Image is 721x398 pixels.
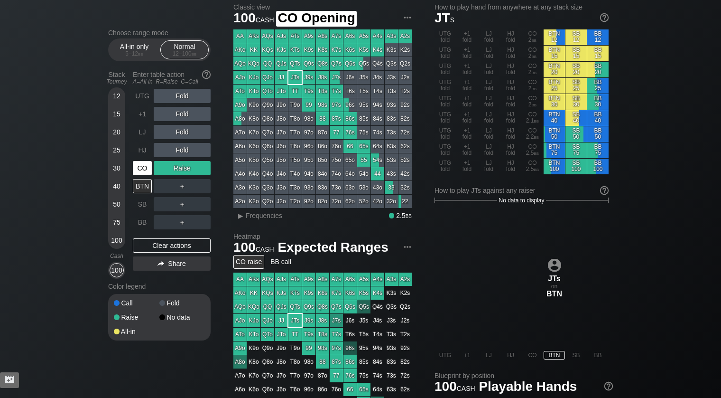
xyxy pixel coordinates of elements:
[316,29,329,43] div: A8s
[532,37,537,43] span: bb
[371,167,384,180] div: 44
[565,62,587,77] div: SB 20
[544,29,565,45] div: BTN 12
[434,3,609,11] h2: How to play hand from anywhere at any stack size
[565,126,587,142] div: SB 50
[302,57,315,70] div: Q9s
[385,153,398,167] div: 53s
[532,69,537,76] span: bb
[288,140,302,153] div: T6o
[114,314,159,321] div: Raise
[587,78,609,94] div: BB 25
[544,62,565,77] div: BTN 20
[522,142,543,158] div: CO 2.5
[402,242,413,252] img: ellipsis.fd386fe8.svg
[478,78,499,94] div: LJ fold
[261,29,274,43] div: AQs
[371,85,384,98] div: T4s
[478,159,499,174] div: LJ fold
[478,142,499,158] div: LJ fold
[343,71,357,84] div: J6s
[316,195,329,208] div: 82o
[587,29,609,45] div: BB 12
[302,29,315,43] div: A9s
[302,71,315,84] div: J9s
[302,43,315,57] div: K9s
[398,57,412,70] div: Q2s
[398,43,412,57] div: K2s
[302,167,315,180] div: 94o
[133,143,152,157] div: HJ
[456,126,478,142] div: +1 fold
[343,85,357,98] div: T6s
[544,126,565,142] div: BTN 50
[316,98,329,112] div: 98s
[110,143,124,157] div: 25
[343,153,357,167] div: 65o
[233,195,247,208] div: A2o
[154,179,211,193] div: ＋
[275,29,288,43] div: AJs
[316,140,329,153] div: 86o
[398,181,412,194] div: 32s
[154,107,211,121] div: Fold
[261,98,274,112] div: Q9o
[398,112,412,125] div: 82s
[500,78,521,94] div: HJ fold
[343,29,357,43] div: A6s
[456,46,478,61] div: +1 fold
[587,62,609,77] div: BB 20
[544,159,565,174] div: BTN 100
[565,94,587,110] div: SB 30
[587,142,609,158] div: BB 75
[532,85,537,92] span: bb
[275,181,288,194] div: J3o
[288,85,302,98] div: TT
[288,29,302,43] div: ATs
[256,14,274,24] span: cash
[247,181,260,194] div: K3o
[434,187,609,194] div: How to play JTs against any raiser
[330,195,343,208] div: 72o
[565,159,587,174] div: SB 100
[261,195,274,208] div: Q2o
[133,179,152,193] div: BTN
[385,29,398,43] div: A3s
[544,110,565,126] div: BTN 40
[275,57,288,70] div: QJs
[565,110,587,126] div: SB 40
[343,98,357,112] div: 96s
[522,159,543,174] div: CO 2.5
[357,85,370,98] div: T5s
[233,181,247,194] div: A3o
[201,69,212,80] img: help.32db89a4.svg
[288,98,302,112] div: T9o
[233,85,247,98] div: ATo
[456,78,478,94] div: +1 fold
[330,98,343,112] div: 97s
[434,62,456,77] div: UTG fold
[500,46,521,61] div: HJ fold
[398,85,412,98] div: T2s
[302,112,315,125] div: 98o
[343,167,357,180] div: 64o
[385,167,398,180] div: 43s
[357,126,370,139] div: 75s
[398,140,412,153] div: 62s
[247,43,260,57] div: KK
[385,57,398,70] div: Q3s
[371,43,384,57] div: K4s
[398,29,412,43] div: A2s
[192,50,197,57] span: bb
[402,12,413,23] img: ellipsis.fd386fe8.svg
[154,89,211,103] div: Fold
[114,328,159,335] div: All-in
[302,98,315,112] div: 99
[330,140,343,153] div: 76o
[522,46,543,61] div: CO 2
[275,195,288,208] div: J2o
[276,11,356,27] span: CO Opening
[385,140,398,153] div: 63s
[302,181,315,194] div: 93o
[316,43,329,57] div: K8s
